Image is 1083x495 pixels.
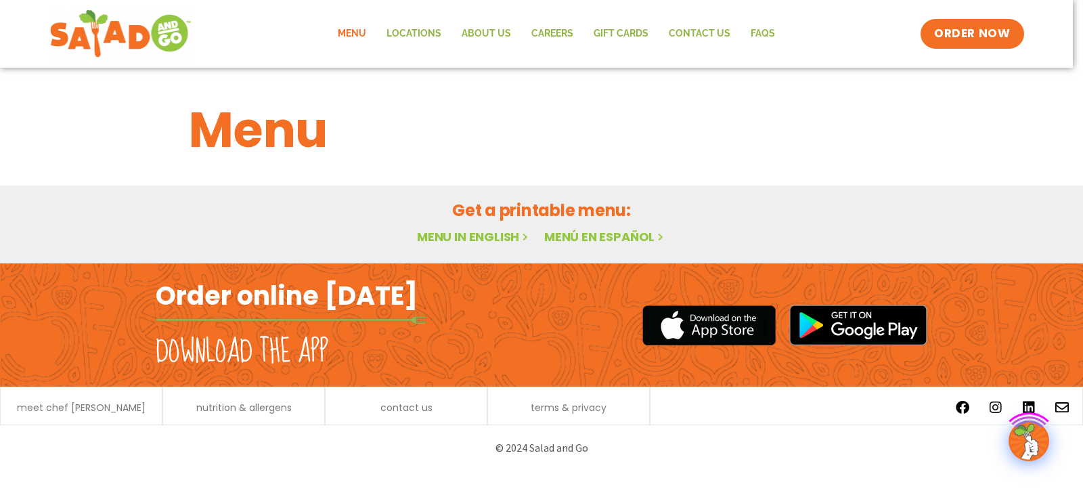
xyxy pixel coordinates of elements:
a: Contact Us [659,18,741,49]
a: terms & privacy [531,403,606,412]
h2: Order online [DATE] [156,279,418,312]
a: Menu [328,18,376,49]
a: Careers [521,18,583,49]
a: Menú en español [544,228,666,245]
img: new-SAG-logo-768×292 [49,7,192,61]
a: ORDER NOW [921,19,1023,49]
a: nutrition & allergens [196,403,292,412]
p: © 2024 Salad and Go [162,439,921,457]
a: meet chef [PERSON_NAME] [17,403,146,412]
nav: Menu [328,18,785,49]
img: fork [156,316,426,324]
a: FAQs [741,18,785,49]
h2: Get a printable menu: [189,198,894,222]
a: contact us [380,403,433,412]
a: Locations [376,18,451,49]
h2: Download the app [156,333,328,371]
h1: Menu [189,93,894,167]
a: GIFT CARDS [583,18,659,49]
span: ORDER NOW [934,26,1010,42]
img: google_play [789,305,927,345]
a: About Us [451,18,521,49]
img: appstore [642,303,776,347]
a: Menu in English [417,228,531,245]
